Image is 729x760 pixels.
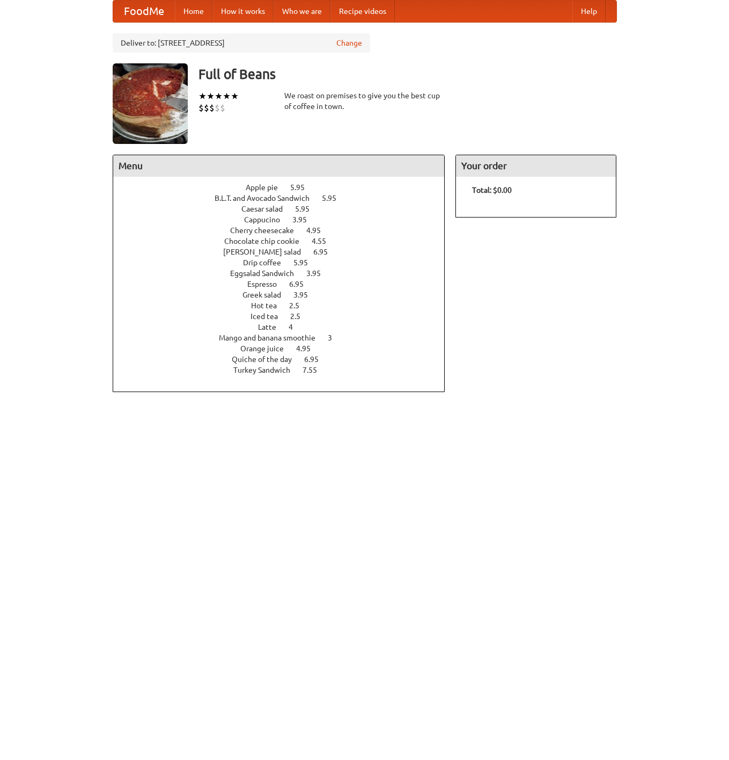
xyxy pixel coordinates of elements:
li: ★ [223,90,231,102]
h3: Full of Beans [198,63,617,85]
a: FoodMe [113,1,175,22]
span: 3.95 [306,269,332,278]
span: Quiche of the day [232,355,303,364]
a: Orange juice 4.95 [240,344,330,353]
span: 4.95 [306,226,332,235]
span: Apple pie [246,183,289,192]
a: Help [572,1,606,22]
a: Caesar salad 5.95 [241,205,329,213]
a: Espresso 6.95 [247,280,323,288]
span: 6.95 [289,280,314,288]
span: Drip coffee [243,258,292,267]
span: Eggsalad Sandwich [230,269,305,278]
span: 4.55 [312,237,337,245]
a: Hot tea 2.5 [251,301,319,310]
span: Chocolate chip cookie [224,237,310,245]
span: 6.95 [313,248,338,256]
div: We roast on premises to give you the best cup of coffee in town. [284,90,445,112]
a: Greek salad 3.95 [242,291,328,299]
span: Espresso [247,280,288,288]
li: $ [215,102,220,114]
li: ★ [231,90,239,102]
li: $ [209,102,215,114]
a: Apple pie 5.95 [246,183,325,192]
a: Mango and banana smoothie 3 [219,334,352,342]
img: angular.jpg [113,63,188,144]
a: B.L.T. and Avocado Sandwich 5.95 [215,194,356,202]
li: ★ [215,90,223,102]
a: Latte 4 [258,323,313,331]
span: Turkey Sandwich [233,366,301,374]
span: Greek salad [242,291,292,299]
span: 4 [289,323,304,331]
span: 2.5 [290,312,311,321]
span: 3.95 [292,215,318,224]
span: 6.95 [304,355,329,364]
a: [PERSON_NAME] salad 6.95 [223,248,348,256]
span: 3 [328,334,343,342]
span: Orange juice [240,344,294,353]
span: Latte [258,323,287,331]
span: Mango and banana smoothie [219,334,326,342]
span: 4.95 [296,344,321,353]
span: B.L.T. and Avocado Sandwich [215,194,320,202]
a: Who we are [274,1,330,22]
span: Hot tea [251,301,288,310]
a: Quiche of the day 6.95 [232,355,338,364]
a: How it works [212,1,274,22]
span: [PERSON_NAME] salad [223,248,312,256]
li: $ [198,102,204,114]
span: 5.95 [293,258,319,267]
a: Recipe videos [330,1,395,22]
span: Caesar salad [241,205,293,213]
li: ★ [207,90,215,102]
span: 5.95 [290,183,315,192]
span: Cappucino [244,215,291,224]
li: $ [220,102,225,114]
span: 5.95 [322,194,347,202]
a: Home [175,1,212,22]
span: 2.5 [289,301,310,310]
a: Iced tea 2.5 [251,312,320,321]
span: 7.55 [303,366,328,374]
a: Eggsalad Sandwich 3.95 [230,269,341,278]
li: ★ [198,90,207,102]
span: 5.95 [295,205,320,213]
a: Turkey Sandwich 7.55 [233,366,337,374]
div: Deliver to: [STREET_ADDRESS] [113,33,370,53]
h4: Your order [456,155,616,177]
b: Total: $0.00 [472,186,512,194]
a: Cappucino 3.95 [244,215,327,224]
h4: Menu [113,155,445,177]
li: $ [204,102,209,114]
a: Chocolate chip cookie 4.55 [224,237,346,245]
span: Iced tea [251,312,289,321]
span: 3.95 [293,291,319,299]
a: Cherry cheesecake 4.95 [230,226,341,235]
a: Drip coffee 5.95 [243,258,328,267]
a: Change [336,38,362,48]
span: Cherry cheesecake [230,226,305,235]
